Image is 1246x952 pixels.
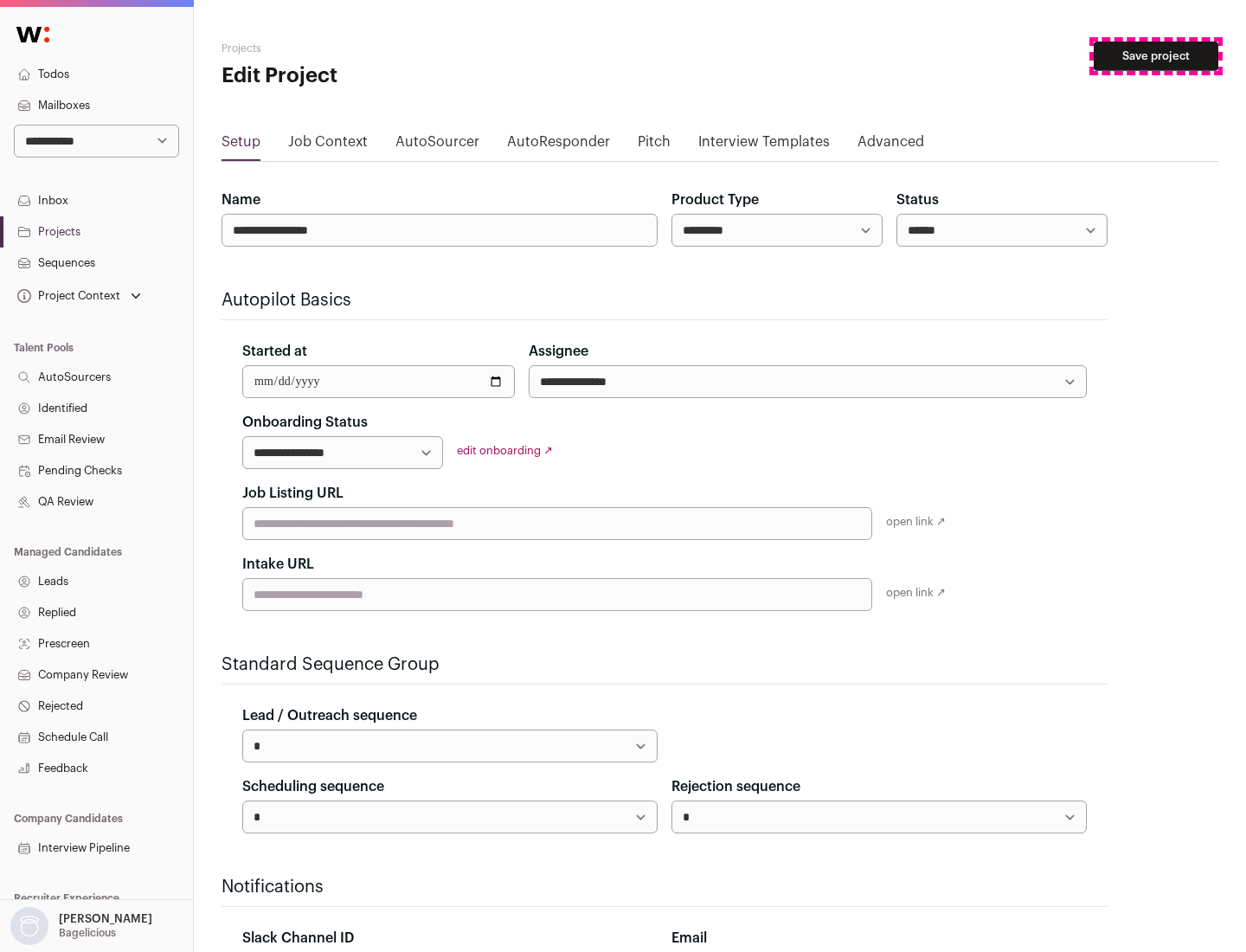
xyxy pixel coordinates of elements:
[242,483,344,504] label: Job Listing URL
[59,912,152,926] p: [PERSON_NAME]
[222,62,554,90] h1: Edit Project
[671,928,1087,949] div: Email
[7,17,59,52] img: Wellfound
[395,132,479,159] a: AutoSourcer
[222,653,1108,677] h2: Standard Sequence Group
[222,190,260,210] label: Name
[288,132,368,159] a: Job Context
[14,284,145,308] button: Open dropdown
[896,190,939,210] label: Status
[222,288,1108,312] h2: Autopilot Basics
[7,907,156,945] button: Open dropdown
[671,776,800,797] label: Rejection sequence
[242,705,417,726] label: Lead / Outreach sequence
[698,132,830,159] a: Interview Templates
[242,928,354,949] label: Slack Channel ID
[222,42,554,55] h2: Projects
[222,875,1108,899] h2: Notifications
[242,341,307,362] label: Started at
[638,132,671,159] a: Pitch
[14,289,120,303] div: Project Context
[242,412,368,433] label: Onboarding Status
[857,132,924,159] a: Advanced
[529,341,588,362] label: Assignee
[242,776,384,797] label: Scheduling sequence
[671,190,759,210] label: Product Type
[457,445,553,456] a: edit onboarding ↗
[1094,42,1218,71] button: Save project
[242,554,314,575] label: Intake URL
[222,132,260,159] a: Setup
[10,907,48,945] img: nopic.png
[507,132,610,159] a: AutoResponder
[59,926,116,940] p: Bagelicious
